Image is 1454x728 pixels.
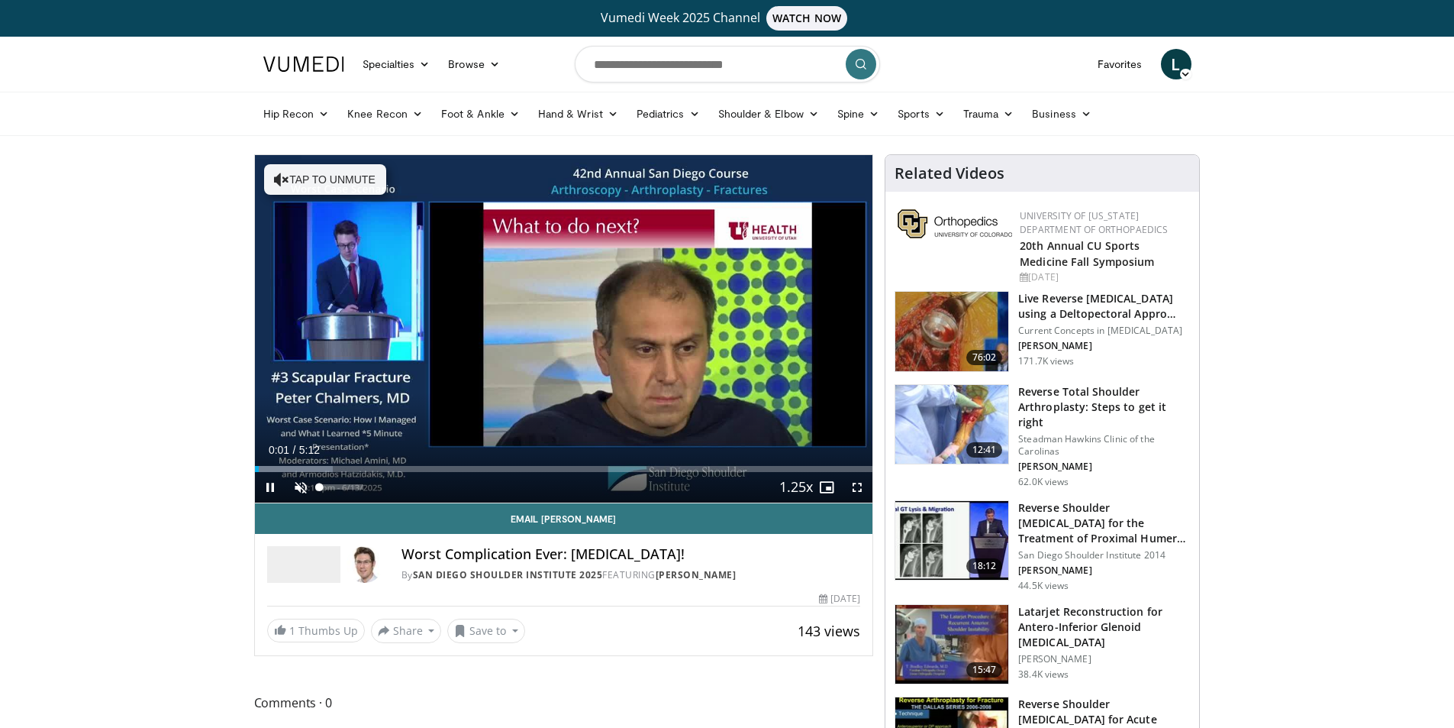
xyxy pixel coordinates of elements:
p: [PERSON_NAME] [1018,653,1190,665]
p: [PERSON_NAME] [1018,340,1190,352]
p: [PERSON_NAME] [1018,565,1190,577]
span: 1 [289,623,295,638]
input: Search topics, interventions [575,46,880,83]
a: Trauma [954,99,1024,129]
span: 12:41 [966,442,1003,458]
a: Knee Recon [338,99,432,129]
span: 18:12 [966,558,1003,574]
span: 0:01 [269,444,289,456]
h4: Related Videos [895,164,1004,183]
h3: Live Reverse [MEDICAL_DATA] using a Deltopectoral Appro… [1018,291,1190,322]
a: 12:41 Reverse Total Shoulder Arthroplasty: Steps to get it right Steadman Hawkins Clinic of the C... [895,384,1190,488]
a: 15:47 Latarjet Reconstruction for Antero-Inferior Glenoid [MEDICAL_DATA] [PERSON_NAME] 38.4K views [895,604,1190,685]
a: 1 Thumbs Up [267,619,365,642]
button: Unmute [285,472,316,503]
a: 76:02 Live Reverse [MEDICAL_DATA] using a Deltopectoral Appro… Current Concepts in [MEDICAL_DATA]... [895,291,1190,372]
p: 171.7K views [1018,355,1074,367]
p: Steadman Hawkins Clinic of the Carolinas [1018,433,1190,458]
a: Foot & Ankle [432,99,529,129]
a: University of [US_STATE] Department of Orthopaedics [1020,209,1168,236]
div: Progress Bar [255,466,873,472]
button: Tap to unmute [264,164,386,195]
h3: Reverse Total Shoulder Arthroplasty: Steps to get it right [1018,384,1190,430]
img: 684033_3.png.150x105_q85_crop-smart_upscale.jpg [895,292,1008,371]
img: Q2xRg7exoPLTwO8X4xMDoxOjA4MTsiGN.150x105_q85_crop-smart_upscale.jpg [895,501,1008,581]
button: Enable picture-in-picture mode [811,472,842,503]
a: Business [1023,99,1101,129]
span: / [293,444,296,456]
span: Comments 0 [254,693,874,713]
button: Pause [255,472,285,503]
a: Hip Recon [254,99,339,129]
span: 143 views [798,622,860,640]
p: San Diego Shoulder Institute 2014 [1018,549,1190,561]
p: [PERSON_NAME] [1018,461,1190,473]
img: 326034_0000_1.png.150x105_q85_crop-smart_upscale.jpg [895,385,1008,464]
a: L [1161,49,1191,79]
button: Playback Rate [781,472,811,503]
img: 355603a8-37da-49b6-856f-e00d7e9307d3.png.150x105_q85_autocrop_double_scale_upscale_version-0.2.png [898,209,1012,238]
a: Specialties [353,49,440,79]
span: 15:47 [966,662,1003,678]
div: [DATE] [1020,270,1187,284]
img: Avatar [347,546,383,583]
a: Sports [888,99,954,129]
h3: Reverse Shoulder [MEDICAL_DATA] for the Treatment of Proximal Humeral … [1018,500,1190,546]
a: 20th Annual CU Sports Medicine Fall Symposium [1020,238,1154,269]
img: 38708_0000_3.png.150x105_q85_crop-smart_upscale.jpg [895,605,1008,684]
a: San Diego Shoulder Institute 2025 [413,568,603,581]
a: Hand & Wrist [529,99,627,129]
img: San Diego Shoulder Institute 2025 [267,546,340,583]
a: Vumedi Week 2025 ChannelWATCH NOW [266,6,1189,31]
p: 62.0K views [1018,476,1069,488]
h4: Worst Complication Ever: [MEDICAL_DATA]! [401,546,861,563]
p: Current Concepts in [MEDICAL_DATA] [1018,325,1190,337]
span: WATCH NOW [766,6,847,31]
button: Save to [447,619,525,643]
img: VuMedi Logo [263,57,344,72]
p: 44.5K views [1018,580,1069,592]
a: Pediatrics [627,99,709,129]
a: Spine [828,99,888,129]
p: 38.4K views [1018,668,1069,681]
span: 5:12 [299,444,320,456]
a: [PERSON_NAME] [656,568,737,581]
button: Share [371,619,442,643]
button: Fullscreen [842,472,872,503]
a: Browse [439,49,509,79]
h3: Latarjet Reconstruction for Antero-Inferior Glenoid [MEDICAL_DATA] [1018,604,1190,650]
div: Volume Level [320,484,363,490]
video-js: Video Player [255,155,873,503]
a: 18:12 Reverse Shoulder [MEDICAL_DATA] for the Treatment of Proximal Humeral … San Diego Shoulder ... [895,500,1190,592]
div: By FEATURING [401,568,861,582]
a: Favorites [1088,49,1152,79]
div: [DATE] [819,592,860,606]
a: Shoulder & Elbow [709,99,828,129]
span: 76:02 [966,350,1003,365]
a: Email [PERSON_NAME] [255,503,873,534]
